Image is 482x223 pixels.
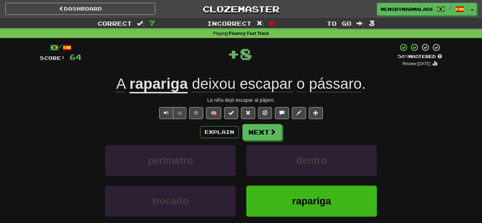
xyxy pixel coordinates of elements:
[159,107,173,119] button: Play sentence audio (ctl+space)
[105,186,236,216] button: trocado
[70,52,82,61] span: 64
[158,107,186,119] div: Text-to-speech controls
[269,19,275,27] span: 0
[356,20,364,26] span: :
[292,196,331,206] span: rapariga
[229,31,269,36] strong: Fluency Fast Track
[189,107,203,119] button: Favorite sentence (alt+f)
[242,124,282,140] button: Next
[129,75,188,93] u: rapariga
[246,186,377,216] button: rapariga
[377,3,468,16] a: MemoryMarmalade /
[403,61,431,66] small: Review: [DATE]
[207,20,252,27] span: Incorrect
[192,75,236,92] span: deixou
[369,19,375,27] span: 3
[246,145,377,176] button: dentro
[241,107,255,119] button: Reset to 0% Mastered (alt+r)
[309,107,323,119] button: Add to collection (alt+a)
[240,45,252,62] span: 8
[166,3,316,15] a: Clozemaster
[240,75,293,92] span: escapar
[327,20,351,27] span: To go
[292,107,306,119] button: Edit sentence (alt+d)
[173,107,186,119] button: ½
[40,97,442,104] div: La niña dejó escapar al pájaro.
[116,75,125,92] span: A
[149,19,155,27] span: 7
[40,43,82,52] div: /
[309,75,362,92] span: pássaro
[40,55,65,61] span: Score:
[381,6,433,12] span: MemoryMarmalade
[297,75,305,92] span: o
[398,54,442,60] div: Mastered
[227,43,240,64] span: +
[188,75,366,92] span: .
[275,107,289,119] button: Discuss sentence (alt+u)
[105,145,236,176] button: perímetro
[152,196,189,206] span: trocado
[257,20,264,26] span: :
[147,155,193,166] span: perímetro
[296,155,327,166] span: dentro
[97,20,132,27] span: Correct
[200,126,239,138] button: Explain
[448,6,452,11] span: /
[137,20,145,26] span: :
[224,107,238,119] button: Set this sentence to 100% Mastered (alt+m)
[206,107,221,119] button: 🧠
[398,54,408,59] span: 50 %
[5,3,155,15] a: Dashboard
[258,107,272,119] button: Ignore sentence (alt+i)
